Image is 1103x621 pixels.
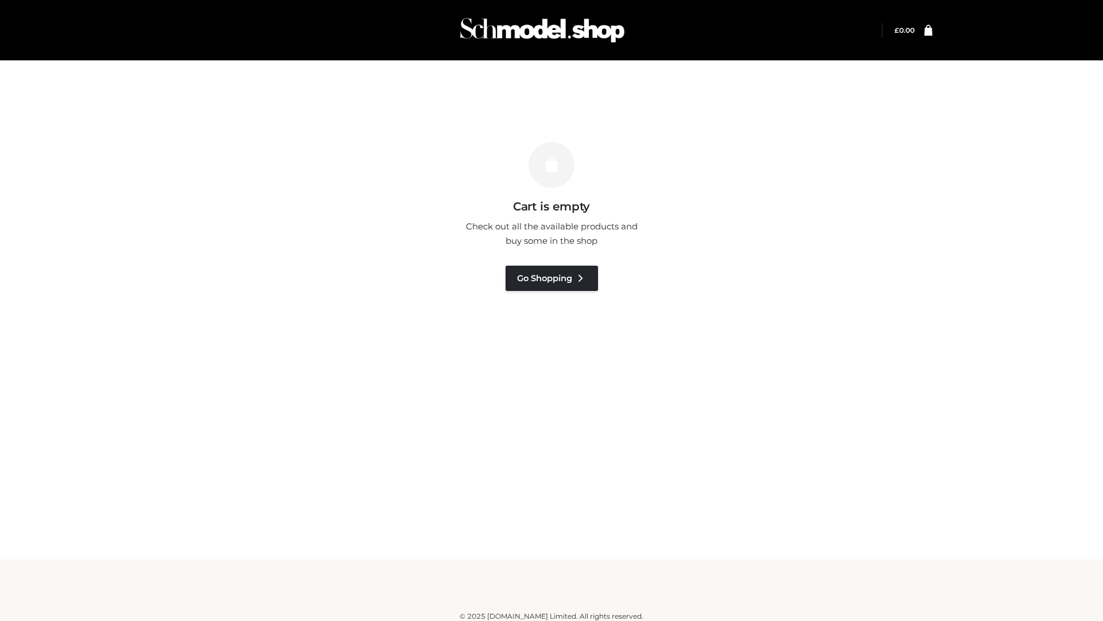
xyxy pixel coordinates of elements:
[196,200,907,213] h3: Cart is empty
[894,26,899,34] span: £
[460,219,643,248] p: Check out all the available products and buy some in the shop
[456,7,628,53] img: Schmodel Admin 964
[506,266,598,291] a: Go Shopping
[894,26,915,34] a: £0.00
[894,26,915,34] bdi: 0.00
